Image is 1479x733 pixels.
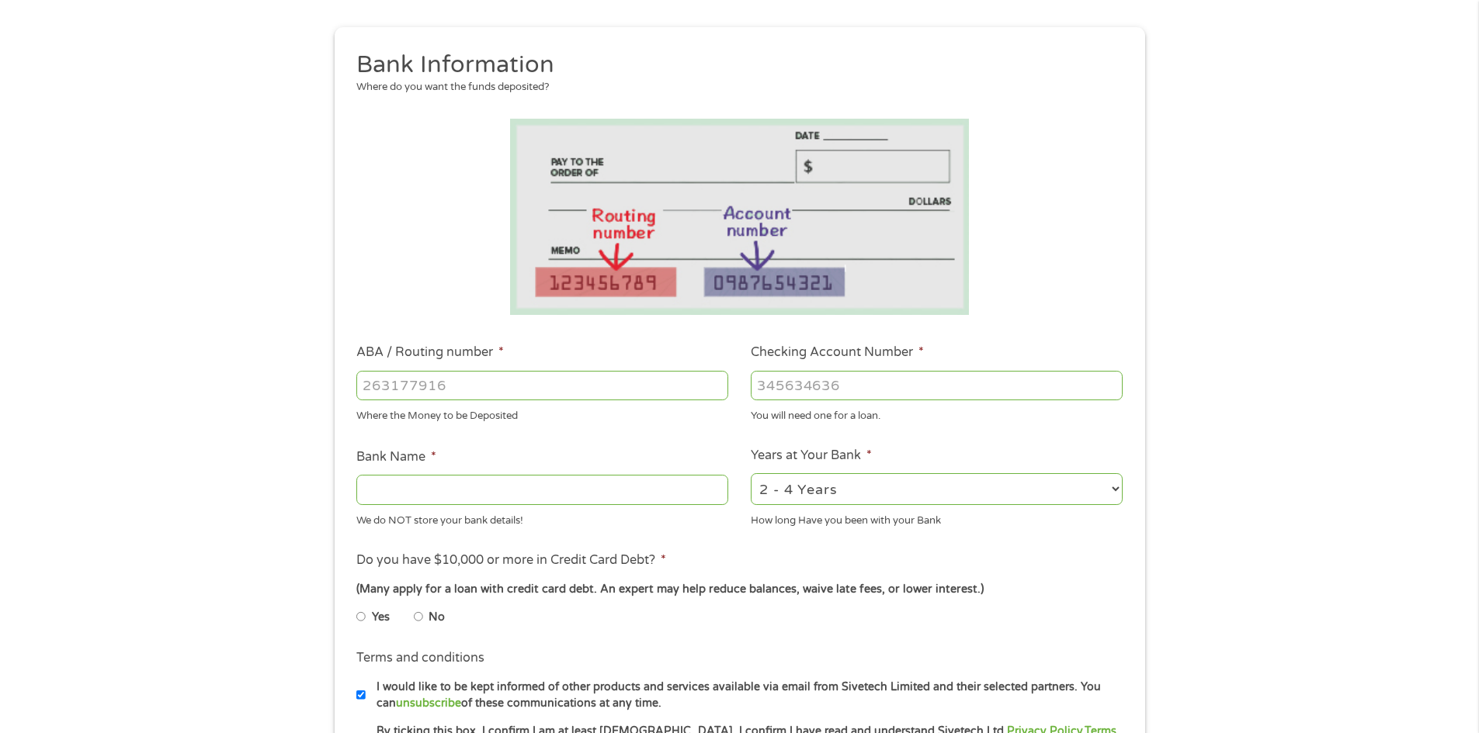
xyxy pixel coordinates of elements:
[751,344,924,361] label: Checking Account Number
[356,650,484,666] label: Terms and conditions
[396,697,461,710] a: unsubscribe
[356,403,728,424] div: Where the Money to be Deposited
[356,50,1111,81] h2: Bank Information
[751,403,1123,424] div: You will need one for a loan.
[751,507,1123,528] div: How long Have you been with your Bank
[751,448,872,464] label: Years at Your Bank
[751,371,1123,400] input: 345634636
[356,80,1111,95] div: Where do you want the funds deposited?
[356,552,666,569] label: Do you have $10,000 or more in Credit Card Debt?
[366,679,1127,712] label: I would like to be kept informed of other products and services available via email from Sivetech...
[429,609,445,626] label: No
[510,119,970,315] img: Routing number location
[356,507,728,528] div: We do NOT store your bank details!
[356,449,436,465] label: Bank Name
[356,344,504,361] label: ABA / Routing number
[356,581,1122,598] div: (Many apply for a loan with credit card debt. An expert may help reduce balances, waive late fees...
[356,371,728,400] input: 263177916
[372,609,390,626] label: Yes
